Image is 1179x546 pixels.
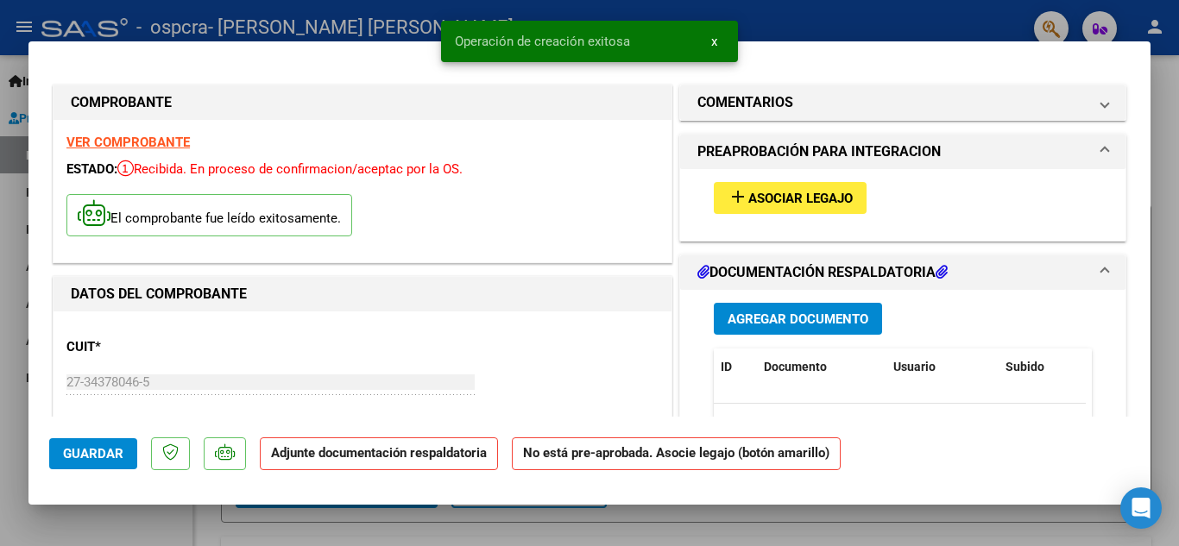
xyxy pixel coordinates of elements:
[711,34,717,49] span: x
[697,141,941,162] h1: PREAPROBACIÓN PARA INTEGRACION
[66,194,352,236] p: El comprobante fue leído exitosamente.
[728,186,748,207] mat-icon: add
[680,135,1125,169] mat-expansion-panel-header: PREAPROBACIÓN PARA INTEGRACION
[728,311,868,327] span: Agregar Documento
[680,85,1125,120] mat-expansion-panel-header: COMENTARIOS
[63,446,123,461] span: Guardar
[886,348,999,386] datatable-header-cell: Usuario
[999,348,1085,386] datatable-header-cell: Subido
[71,286,247,302] strong: DATOS DEL COMPROBANTE
[697,262,948,283] h1: DOCUMENTACIÓN RESPALDATORIA
[1006,360,1044,373] span: Subido
[49,438,137,469] button: Guardar
[714,303,882,335] button: Agregar Documento
[714,404,1086,447] div: No data to display
[71,94,172,110] strong: COMPROBANTE
[66,161,117,177] span: ESTADO:
[721,360,732,373] span: ID
[680,169,1125,241] div: PREAPROBACIÓN PARA INTEGRACION
[697,26,731,57] button: x
[66,337,244,357] p: CUIT
[748,191,853,206] span: Asociar Legajo
[66,135,190,150] a: VER COMPROBANTE
[757,348,886,386] datatable-header-cell: Documento
[455,33,630,50] span: Operación de creación exitosa
[271,445,487,461] strong: Adjunte documentación respaldatoria
[512,437,841,471] strong: No está pre-aprobada. Asocie legajo (botón amarillo)
[1120,487,1162,529] div: Open Intercom Messenger
[893,360,936,373] span: Usuario
[680,255,1125,290] mat-expansion-panel-header: DOCUMENTACIÓN RESPALDATORIA
[764,360,827,373] span: Documento
[714,348,757,386] datatable-header-cell: ID
[117,161,463,177] span: Recibida. En proceso de confirmacion/aceptac por la OS.
[1085,348,1171,386] datatable-header-cell: Acción
[714,182,867,214] button: Asociar Legajo
[697,92,793,113] h1: COMENTARIOS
